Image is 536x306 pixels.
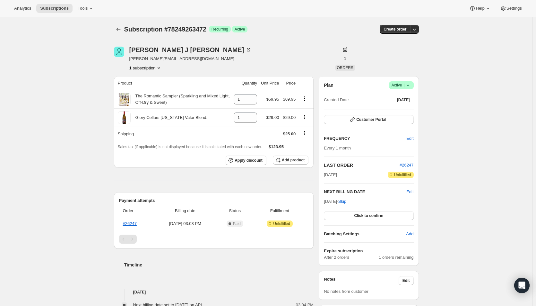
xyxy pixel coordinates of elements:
button: Product actions [129,65,162,71]
span: 1 [344,56,346,61]
span: Edit [402,278,410,283]
th: Order [119,204,154,218]
button: Edit [406,189,413,195]
span: Customer Portal [356,117,386,122]
button: Product actions [299,113,310,121]
span: [DATE] · 03:03 PM [155,221,215,227]
h6: Expire subscription [324,248,413,254]
th: Unit Price [259,76,281,90]
button: Subscriptions [36,4,73,13]
span: $69.95 [283,97,296,102]
button: Edit [402,133,417,144]
h2: Payment attempts [119,197,309,204]
span: ORDERS [337,66,353,70]
button: #26247 [400,162,413,168]
th: Shipping [114,127,232,141]
button: Skip [334,196,350,207]
span: Every 1 month [324,146,351,150]
span: [DATE] [324,172,337,178]
span: [DATE] · [324,199,346,204]
span: $25.00 [283,131,296,136]
button: Shipping actions [299,130,310,137]
h2: Timeline [124,262,314,268]
button: Apply discount [226,156,266,165]
button: Product actions [299,95,310,102]
button: [DATE] [393,95,414,104]
span: Paid [233,221,241,226]
button: Settings [496,4,526,13]
button: Edit [399,276,414,285]
th: Price [281,76,298,90]
span: Subscription #78249263472 [124,26,206,33]
button: Analytics [10,4,35,13]
button: Add [402,229,417,239]
span: $123.95 [269,144,284,149]
span: Recurring [212,27,228,32]
span: Add [406,231,413,237]
button: Customer Portal [324,115,413,124]
span: Click to confirm [354,213,383,218]
span: Billing date [155,208,215,214]
h3: Notes [324,276,399,285]
span: Subscriptions [40,6,69,11]
span: Created Date [324,97,349,103]
span: [DATE] [397,97,410,103]
div: Open Intercom Messenger [514,278,530,293]
button: Click to confirm [324,211,413,220]
span: Create order [384,27,406,32]
span: Edit [406,135,413,142]
h2: LAST ORDER [324,162,400,168]
a: #26247 [123,221,137,226]
span: Unfulfilled [273,221,290,226]
span: Active [235,27,245,32]
span: [PERSON_NAME][EMAIL_ADDRESS][DOMAIN_NAME] [129,56,252,62]
span: Settings [506,6,522,11]
h2: FREQUENCY [324,135,406,142]
button: Subscriptions [114,25,123,34]
h2: Plan [324,82,333,88]
div: The Romantic Sampler (Sparkling and Mixed Light, Off-Dry & Sweet) [131,93,230,106]
th: Product [114,76,232,90]
span: Help [476,6,484,11]
h4: [DATE] [114,289,314,295]
span: | [403,83,404,88]
span: Skip [338,198,346,205]
button: Tools [74,4,98,13]
span: No notes from customer [324,289,368,294]
h2: NEXT BILLING DATE [324,189,406,195]
div: Glory Cellars [US_STATE] Valor Blend. [131,114,208,121]
span: Apply discount [235,158,263,163]
span: Analytics [14,6,31,11]
span: $29.00 [283,115,296,120]
span: Add product [282,157,305,163]
span: 1 orders remaining [379,254,413,261]
span: Active [392,82,411,88]
span: Tools [78,6,88,11]
button: Create order [380,25,410,34]
span: Fulfillment [255,208,305,214]
span: Unfulfilled [394,172,411,177]
a: #26247 [400,163,413,167]
th: Quantity [232,76,259,90]
nav: Pagination [119,235,309,244]
span: Sales tax (if applicable) is not displayed because it is calculated with each new order. [118,145,263,149]
h6: Batching Settings [324,231,406,237]
span: After 2 orders [324,254,379,261]
span: Status [219,208,251,214]
div: [PERSON_NAME] J [PERSON_NAME] [129,47,252,53]
span: $69.95 [266,97,279,102]
span: Richard J Schoenung [114,47,124,57]
button: 1 [340,54,350,63]
span: $29.00 [266,115,279,120]
button: Add product [273,156,308,165]
button: Help [465,4,495,13]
